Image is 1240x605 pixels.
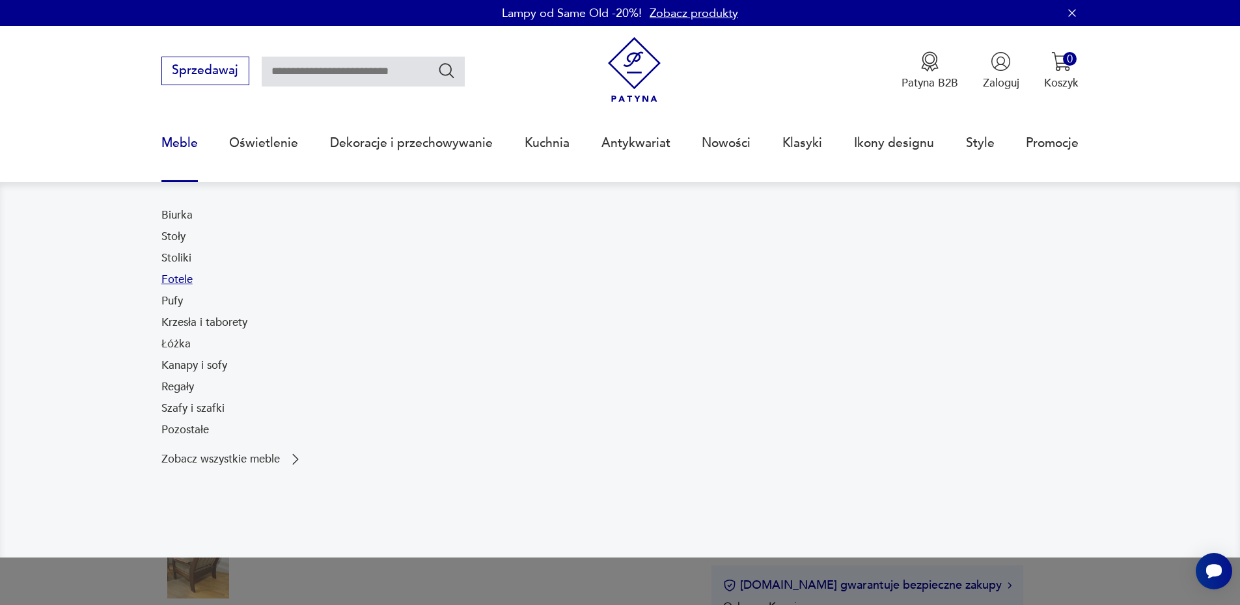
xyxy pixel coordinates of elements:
a: Dekoracje i przechowywanie [330,113,493,173]
p: Lampy od Same Old -20%! [502,5,642,21]
p: Koszyk [1044,75,1079,90]
a: Kanapy i sofy [161,358,227,373]
a: Zobacz produkty [650,5,738,21]
a: Stoliki [161,250,191,266]
a: Fotele [161,272,193,288]
a: Ikona medaluPatyna B2B [902,51,958,90]
button: 0Koszyk [1044,51,1079,90]
p: Patyna B2B [902,75,958,90]
iframe: Smartsupp widget button [1196,553,1232,589]
a: Szafy i szafki [161,401,225,416]
a: Oświetlenie [229,113,298,173]
img: Ikonka użytkownika [991,51,1011,72]
a: Pozostałe [161,422,209,438]
img: Ikona koszyka [1051,51,1071,72]
a: Stoły [161,229,186,245]
a: Promocje [1026,113,1079,173]
img: Ikona medalu [920,51,940,72]
button: Sprzedawaj [161,57,249,85]
button: Zaloguj [983,51,1019,90]
button: Szukaj [437,61,456,80]
a: Regały [161,379,194,395]
a: Krzesła i taborety [161,315,247,330]
img: Patyna - sklep z meblami i dekoracjami vintage [601,37,667,103]
img: 969d9116629659dbb0bd4e745da535dc.jpg [628,208,1079,508]
a: Biurka [161,208,193,223]
a: Sprzedawaj [161,66,249,77]
a: Pufy [161,293,183,309]
a: Antykwariat [601,113,670,173]
a: Kuchnia [525,113,570,173]
a: Style [966,113,995,173]
a: Nowości [702,113,751,173]
a: Łóżka [161,336,191,352]
p: Zobacz wszystkie meble [161,454,280,464]
a: Zobacz wszystkie meble [161,451,303,467]
button: Patyna B2B [902,51,958,90]
a: Klasyki [782,113,822,173]
div: 0 [1063,52,1077,66]
a: Meble [161,113,198,173]
a: Ikony designu [854,113,934,173]
p: Zaloguj [983,75,1019,90]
